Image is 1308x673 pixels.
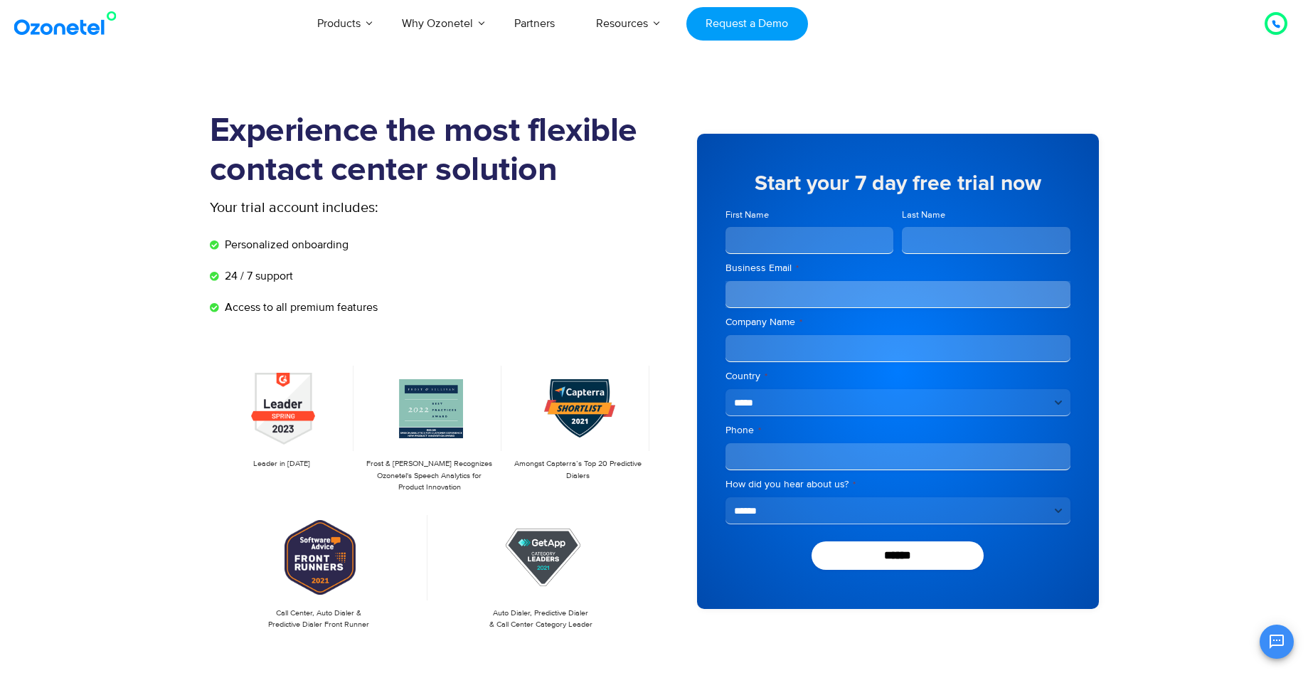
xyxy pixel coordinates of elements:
[210,112,654,190] h1: Experience the most flexible contact center solution
[725,173,1070,194] h5: Start your 7 day free trial now
[221,236,349,253] span: Personalized onboarding
[725,261,1070,275] label: Business Email
[725,369,1070,383] label: Country
[217,458,346,470] p: Leader in [DATE]
[217,608,421,631] p: Call Center, Auto Dialer & Predictive Dialer Front Runner
[1260,625,1294,659] button: Open chat
[513,458,642,482] p: Amongst Capterra’s Top 20 Predictive Dialers
[686,7,808,41] a: Request a Demo
[725,423,1070,438] label: Phone
[221,299,378,316] span: Access to all premium features
[902,208,1070,222] label: Last Name
[439,608,643,631] p: Auto Dialer, Predictive Dialer & Call Center Category Leader
[725,477,1070,492] label: How did you hear about us?
[725,208,894,222] label: First Name
[221,267,293,285] span: 24 / 7 support
[365,458,494,494] p: Frost & [PERSON_NAME] Recognizes Ozonetel's Speech Analytics for Product Innovation
[210,197,548,218] p: Your trial account includes:
[725,315,1070,329] label: Company Name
